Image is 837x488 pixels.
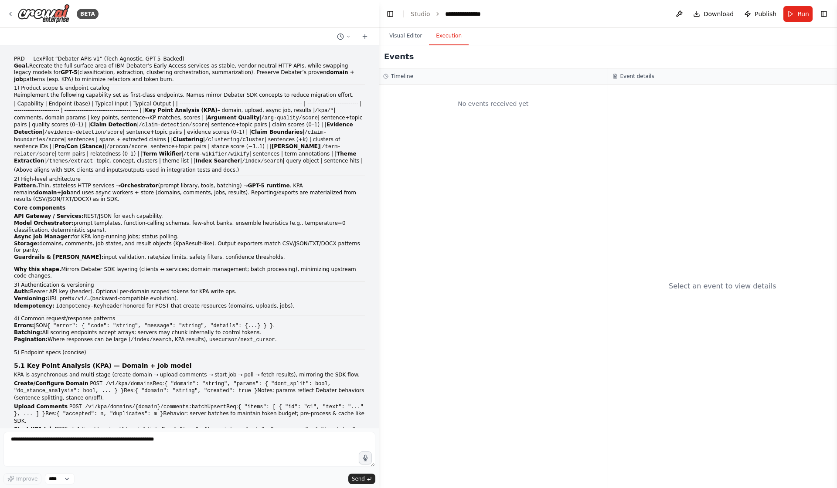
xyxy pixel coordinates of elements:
[75,296,90,302] code: /v1/…
[90,381,153,387] code: POST /v1/kpa/domains
[14,381,331,394] code: { "domain": "string", "params": { "dont_split": bool, "do_stance_analysis": bool, ... } }
[35,190,70,196] strong: domain+job
[14,63,365,83] p: Recreate the full surface area of IBM Debater’s Early Access services as stable, vendor-neutral H...
[143,151,182,157] strong: Term Wikifier
[14,254,104,260] strong: Guardrails & [PERSON_NAME]:
[14,266,365,280] p: Mirrors Debater SDK layering (clients ↔ services; domain management; batch processing), minimizin...
[411,10,481,18] nav: breadcrumb
[14,213,365,220] li: REST/JSON for each capability.
[17,4,70,24] img: Logo
[690,6,738,22] button: Download
[205,137,265,143] code: /clustering/cluster
[14,69,354,82] strong: domain + job
[120,183,158,189] strong: Orchestrator
[218,337,275,343] code: cursor/next_cursor
[384,8,396,20] button: Hide left sidebar
[14,315,365,322] h2: 4) Common request/response patterns
[333,31,354,42] button: Switch to previous chat
[14,349,365,356] h2: 5) Endpoint specs (concise)
[90,122,137,128] strong: Claim Detection
[429,27,469,45] button: Execution
[797,10,809,18] span: Run
[69,404,226,410] code: POST /v1/kpa/domains/{domain}/comments:batchUpsert
[358,31,372,42] button: Start a new chat
[14,183,38,189] strong: Pattern.
[14,288,30,295] strong: Auth:
[818,8,830,20] button: Show right sidebar
[14,329,42,335] strong: Batching:
[56,303,103,309] code: Idempotency-Key
[14,322,365,330] li: JSON .
[57,411,163,417] code: { "accepted": n, "duplicates": m }
[14,372,365,379] p: KPA is asynchronous and multi-stage (create domain → upload comments → start job → poll → fetch r...
[14,426,365,455] p: Req: Res: → → see schema below. (States & flow are consistent with SDK task future and polling.)
[14,213,84,219] strong: API Gateway / Services:
[14,380,88,386] strong: Create/Configure Domain
[741,6,780,22] button: Publish
[783,6,813,22] button: Run
[14,303,365,310] li: header honored for POST that create resources (domains, uploads, jobs).
[14,427,358,440] code: { "type": "keypoint-analysis", "run_params": { "top_k_kps": 12, ... }, "subset_comment_ids": ["c1...
[14,295,48,302] strong: Versioning:
[14,234,72,240] strong: Async Job Manager:
[14,176,365,183] h2: 2) High-level architecture
[14,144,341,157] code: /term-relater/score
[14,101,365,165] p: | Capability | Endpoint (base) | Typical Input | Typical Output | | -----------------------------...
[14,220,74,226] strong: Model Orchestrator:
[135,388,258,394] code: { "domain": "string", "created": true }
[383,89,603,119] div: No events received yet
[139,122,208,128] code: /claim-detection/score
[14,122,353,135] strong: Evidence Detection
[14,56,365,63] h1: PRD — LexPilot “Debater APIs v1” (Tech-Agnostic, GPT-5–Backed)
[14,205,65,211] strong: Core components
[14,282,365,289] h2: 3) Authentication & versioning
[384,51,414,63] h2: Events
[14,129,327,143] code: /claim-boundaries/score
[14,295,365,303] li: URL prefix (backward-compatible evolution).
[16,475,37,482] span: Improve
[669,281,776,291] div: Select an event to view details
[272,143,320,149] strong: [PERSON_NAME]
[248,183,289,189] strong: GPT-5 runtime
[359,451,372,464] button: Click to speak your automation idea
[14,380,365,402] p: Req: Res: Notes: params reflect Debater behaviors (sentence splitting, stance on/off).
[14,303,54,309] strong: Idempotency:
[47,323,273,329] code: { "error": { "code": "string", "message": "string", "details": {...} } }
[704,10,734,18] span: Download
[14,63,29,69] strong: Goal.
[14,167,365,174] p: (Above aligns with SDK clients and inputs/outputs used in integration tests and docs.)
[14,288,365,295] li: Bearer API key (header). Optional per-domain scoped tokens for KPA write ops.
[3,473,41,485] button: Improve
[14,403,68,410] strong: Upload Comments
[382,27,429,45] button: Visual Editor
[352,475,365,482] span: Send
[315,108,333,114] code: /kpa/*
[46,158,93,164] code: /themes/extract
[14,183,365,203] p: Thin, stateless HTTP services → (prompt library, tools, batching) → . KPA remains and uses async ...
[14,322,34,329] strong: Errors:
[14,336,48,342] strong: Pagination:
[14,92,365,99] p: Reimplement the following capability set as first-class endpoints. Names mirror Debater SDK conce...
[14,241,365,254] li: domains, comments, job states, and result objects (KpaResult-like). Output exporters match CSV/JS...
[14,85,365,92] h2: 1) Product scope & endpoint catalog
[391,73,413,80] h3: Timeline
[196,158,240,164] strong: Index Searcher
[14,234,365,241] li: for KPA long-running jobs; status polling.
[14,361,365,370] h3: 5.1 Key Point Analysis (KPA) — Domain + Job model
[77,9,99,19] div: BETA
[14,254,365,261] li: input validation, rate/size limits, safety filters, confidence thresholds.
[251,129,303,135] strong: Claim Boundaries
[14,220,365,234] li: prompt templates, function-calling schemas, few-shot banks, ensemble heuristics (e.g., temperatur...
[54,143,104,149] strong: Pro/Con (Stance)
[131,337,172,343] code: /index/search
[145,107,218,113] strong: Key Point Analysis (KPA)
[14,329,365,336] li: All scoring endpoints accept arrays; servers may chunk internally to control tokens.
[207,115,259,121] strong: Argument Quality
[173,136,203,142] strong: Clustering
[184,151,249,157] code: /term-wikifier/wikify
[620,73,654,80] h3: Event details
[55,427,162,433] code: POST /v1/kpa/domains/{domain}/jobs
[755,10,776,18] span: Publish
[44,129,123,136] code: /evidence-detection/score
[14,403,365,425] p: Req: Res: Behavior: server batches to maintain token budget; pre-process & cache like SDK.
